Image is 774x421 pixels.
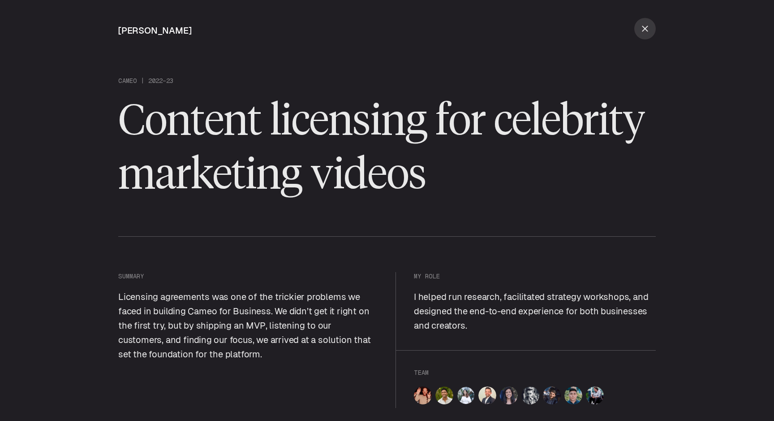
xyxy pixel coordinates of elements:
p: Cameo | 2022–23 [118,77,656,86]
p: Summary [118,272,378,281]
p: I helped run research, facilitated strategy workshops, and designed the end-to-end experience for... [414,290,656,333]
p: Licensing agreements was one of the trickier problems we faced in building Cameo for Business. We... [118,290,378,361]
p: My role [414,272,656,281]
p: Team [414,369,656,378]
h1: Content licensing for celebrity marketing videos [118,93,656,200]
